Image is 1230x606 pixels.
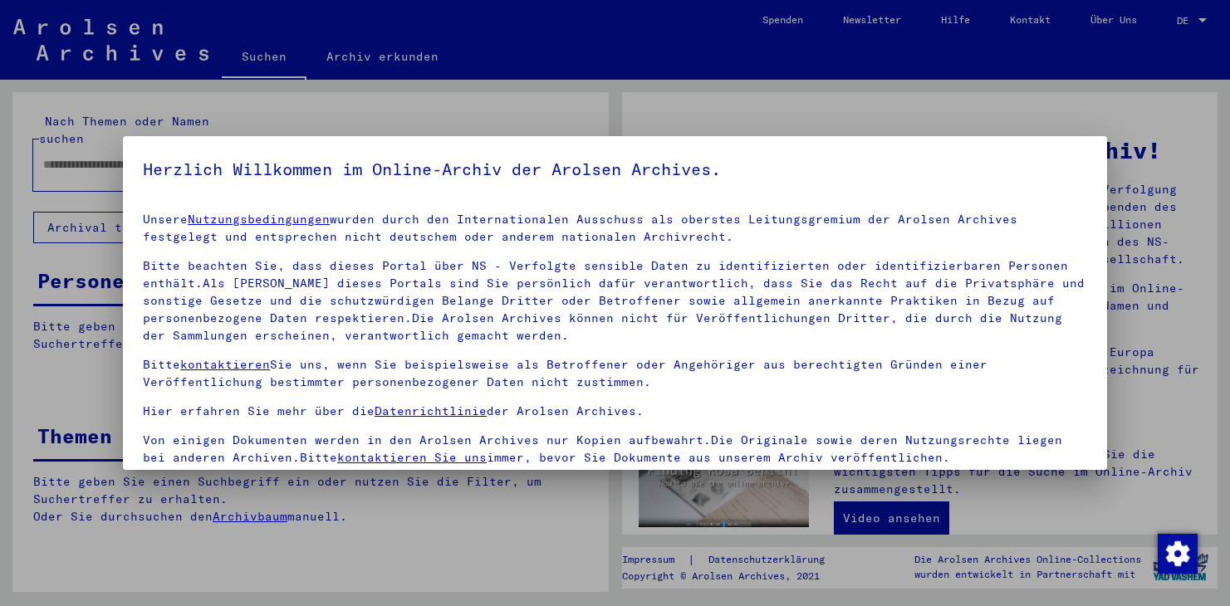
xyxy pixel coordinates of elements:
h5: Herzlich Willkommen im Online-Archiv der Arolsen Archives. [143,156,1087,183]
a: kontaktieren Sie uns [337,450,487,465]
p: Von einigen Dokumenten werden in den Arolsen Archives nur Kopien aufbewahrt.Die Originale sowie d... [143,432,1087,467]
p: Unsere wurden durch den Internationalen Ausschuss als oberstes Leitungsgremium der Arolsen Archiv... [143,211,1087,246]
p: Bitte beachten Sie, dass dieses Portal über NS - Verfolgte sensible Daten zu identifizierten oder... [143,257,1087,345]
a: kontaktieren [180,357,270,372]
p: Bitte Sie uns, wenn Sie beispielsweise als Betroffener oder Angehöriger aus berechtigten Gründen ... [143,356,1087,391]
a: Nutzungsbedingungen [188,212,330,227]
img: Zustimmung ändern [1158,534,1198,574]
a: Datenrichtlinie [375,403,487,418]
p: Hier erfahren Sie mehr über die der Arolsen Archives. [143,403,1087,420]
